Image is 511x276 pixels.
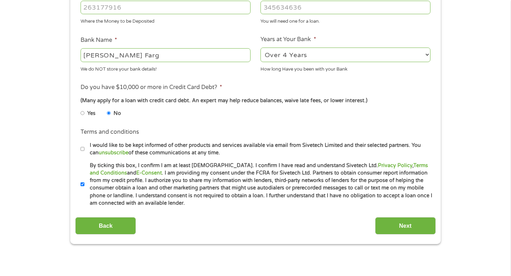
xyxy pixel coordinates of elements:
input: 263177916 [81,1,251,14]
input: Next [375,217,436,234]
a: unsubscribe [99,150,128,156]
div: How long Have you been with your Bank [260,63,430,73]
label: Bank Name [81,37,117,44]
input: Back [75,217,136,234]
label: I would like to be kept informed of other products and services available via email from Sivetech... [84,142,433,157]
label: Years at Your Bank [260,36,316,43]
label: Terms and conditions [81,128,139,136]
label: By ticking this box, I confirm I am at least [DEMOGRAPHIC_DATA]. I confirm I have read and unders... [84,162,433,207]
input: 345634636 [260,1,430,14]
label: Yes [87,110,95,117]
label: Do you have $10,000 or more in Credit Card Debt? [81,84,222,91]
a: E-Consent [136,170,162,176]
div: You will need one for a loan. [260,16,430,25]
a: Terms and Conditions [90,162,428,176]
a: Privacy Policy [378,162,412,169]
label: No [114,110,121,117]
div: We do NOT store your bank details! [81,63,251,73]
div: (Many apply for a loan with credit card debt. An expert may help reduce balances, waive late fees... [81,97,430,105]
div: Where the Money to be Deposited [81,16,251,25]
